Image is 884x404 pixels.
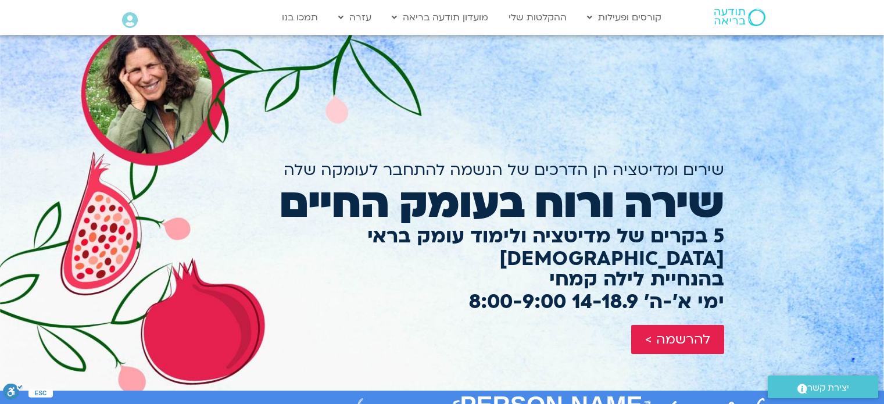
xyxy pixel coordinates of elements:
[160,225,724,270] h2: 5 בקרים של מדיטציה ולימוד עומק בראי [DEMOGRAPHIC_DATA]
[807,380,849,396] span: יצירת קשר
[503,6,572,28] a: ההקלטות שלי
[645,332,710,347] span: להרשמה >
[160,180,724,227] h2: שירה ורוח בעומק החיים
[631,325,724,354] a: להרשמה >
[160,161,724,179] h2: שירים ומדיטציה הן הדרכים של הנשמה להתחבר לעומקה שלה
[768,376,878,398] a: יצירת קשר
[581,6,667,28] a: קורסים ופעילות
[332,6,377,28] a: עזרה
[714,9,765,26] img: תודעה בריאה
[386,6,494,28] a: מועדון תודעה בריאה
[160,268,724,313] h2: בהנחיית לילה קמחי ימי א׳-ה׳ 14-18.9 8:00-9:00
[276,6,324,28] a: תמכו בנו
